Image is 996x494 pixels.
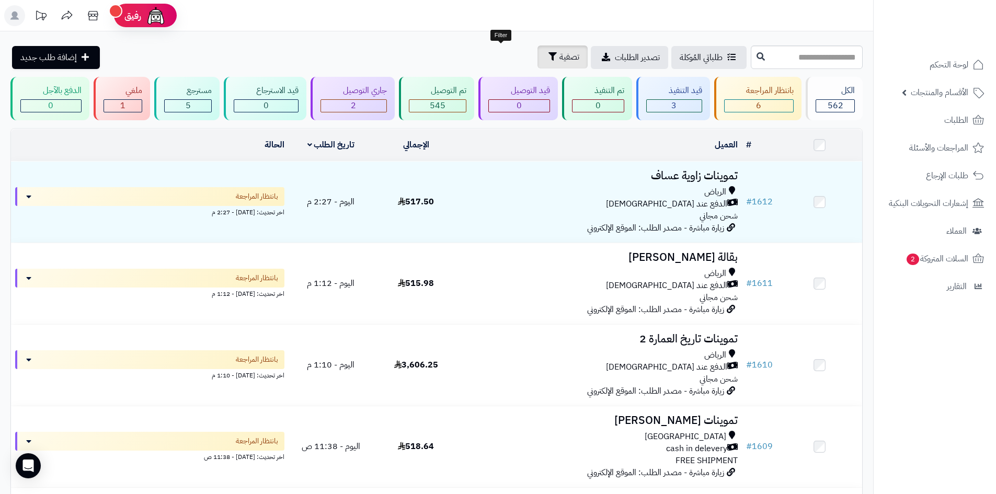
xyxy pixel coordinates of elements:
h3: تموينات [PERSON_NAME] [463,415,738,427]
span: الدفع عند [DEMOGRAPHIC_DATA] [606,361,727,373]
span: # [746,196,752,208]
a: تحديثات المنصة [28,5,54,29]
a: المراجعات والأسئلة [880,135,990,160]
h3: بقالة [PERSON_NAME] [463,251,738,263]
span: شحن مجاني [700,210,738,222]
span: بانتظار المراجعة [236,273,278,283]
a: # [746,139,751,151]
a: تم التنفيذ 0 [560,77,634,120]
button: تصفية [537,45,588,68]
span: الأقسام والمنتجات [911,85,968,100]
span: 6 [756,99,761,112]
a: الدفع بالآجل 0 [8,77,91,120]
div: اخر تحديث: [DATE] - 11:38 ص [15,451,284,462]
div: جاري التوصيل [320,85,387,97]
div: 3 [647,100,702,112]
span: تصفية [559,51,579,63]
span: [GEOGRAPHIC_DATA] [645,431,726,443]
span: 2 [351,99,356,112]
a: قيد التوصيل 0 [476,77,560,120]
div: مسترجع [164,85,212,97]
a: #1611 [746,277,773,290]
div: اخر تحديث: [DATE] - 1:10 م [15,369,284,380]
span: الدفع عند [DEMOGRAPHIC_DATA] [606,280,727,292]
span: 3 [671,99,677,112]
a: الطلبات [880,108,990,133]
span: اليوم - 1:10 م [307,359,354,371]
a: العميل [715,139,738,151]
div: 545 [409,100,466,112]
div: قيد الاسترجاع [234,85,299,97]
span: زيارة مباشرة - مصدر الطلب: الموقع الإلكتروني [587,303,724,316]
span: زيارة مباشرة - مصدر الطلب: الموقع الإلكتروني [587,466,724,479]
a: بانتظار المراجعة 6 [712,77,804,120]
a: التقارير [880,274,990,299]
div: 0 [489,100,549,112]
img: logo-2.png [925,26,986,48]
span: اليوم - 1:12 م [307,277,354,290]
span: زيارة مباشرة - مصدر الطلب: الموقع الإلكتروني [587,385,724,397]
span: شحن مجاني [700,291,738,304]
span: بانتظار المراجعة [236,354,278,365]
div: قيد التوصيل [488,85,550,97]
a: جاري التوصيل 2 [308,77,397,120]
span: 3,606.25 [394,359,438,371]
a: طلباتي المُوكلة [671,46,747,69]
a: الحالة [265,139,284,151]
div: اخر تحديث: [DATE] - 1:12 م [15,288,284,298]
span: اليوم - 2:27 م [307,196,354,208]
a: مسترجع 5 [152,77,222,120]
span: 5 [186,99,191,112]
span: الدفع عند [DEMOGRAPHIC_DATA] [606,198,727,210]
div: Filter [490,30,511,41]
span: المراجعات والأسئلة [909,141,968,155]
div: Open Intercom Messenger [16,453,41,478]
a: #1609 [746,440,773,453]
div: 0 [234,100,298,112]
span: إضافة طلب جديد [20,51,77,64]
span: cash in delevery [666,443,727,455]
div: 5 [165,100,211,112]
a: الإجمالي [403,139,429,151]
span: التقارير [947,279,967,294]
span: لوحة التحكم [930,58,968,72]
div: 6 [725,100,794,112]
span: 515.98 [398,277,434,290]
div: 2 [321,100,386,112]
a: العملاء [880,219,990,244]
span: بانتظار المراجعة [236,436,278,446]
span: الرياض [704,186,726,198]
a: السلات المتروكة2 [880,246,990,271]
a: ملغي 1 [91,77,153,120]
span: 545 [430,99,445,112]
a: تصدير الطلبات [591,46,668,69]
span: زيارة مباشرة - مصدر الطلب: الموقع الإلكتروني [587,222,724,234]
a: الكل562 [804,77,865,120]
span: طلبات الإرجاع [926,168,968,183]
a: قيد الاسترجاع 0 [222,77,308,120]
span: طلباتي المُوكلة [680,51,723,64]
span: 518.64 [398,440,434,453]
span: 0 [48,99,53,112]
span: رفيق [124,9,141,22]
div: تم التوصيل [409,85,467,97]
h3: تموينات تاريخ العمارة 2 [463,333,738,345]
span: 562 [828,99,843,112]
span: العملاء [946,224,967,238]
span: 0 [264,99,269,112]
span: السلات المتروكة [906,251,968,266]
a: طلبات الإرجاع [880,163,990,188]
a: إضافة طلب جديد [12,46,100,69]
span: FREE SHIPMENT [676,454,738,467]
div: بانتظار المراجعة [724,85,794,97]
div: اخر تحديث: [DATE] - 2:27 م [15,206,284,217]
span: الطلبات [944,113,968,128]
span: # [746,277,752,290]
span: 2 [907,254,919,265]
div: 0 [573,100,624,112]
span: 0 [517,99,522,112]
div: 0 [21,100,81,112]
a: تاريخ الطلب [307,139,355,151]
a: لوحة التحكم [880,52,990,77]
span: 517.50 [398,196,434,208]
